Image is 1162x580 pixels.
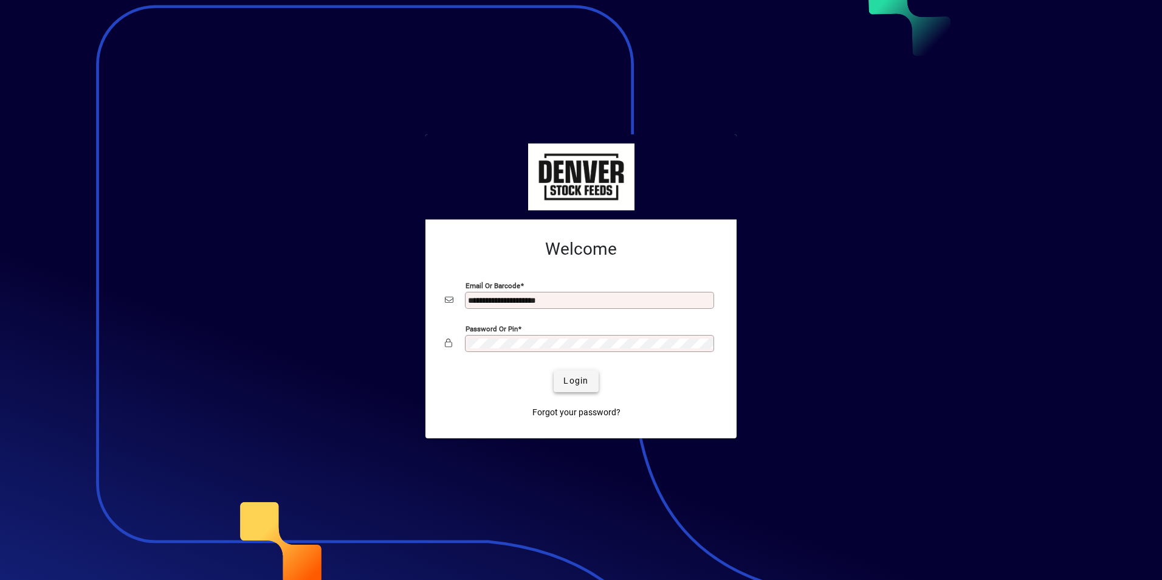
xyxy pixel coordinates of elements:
[466,281,520,289] mat-label: Email or Barcode
[532,406,621,419] span: Forgot your password?
[528,402,625,424] a: Forgot your password?
[466,324,518,333] mat-label: Password or Pin
[445,239,717,260] h2: Welcome
[554,370,598,392] button: Login
[563,375,588,387] span: Login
